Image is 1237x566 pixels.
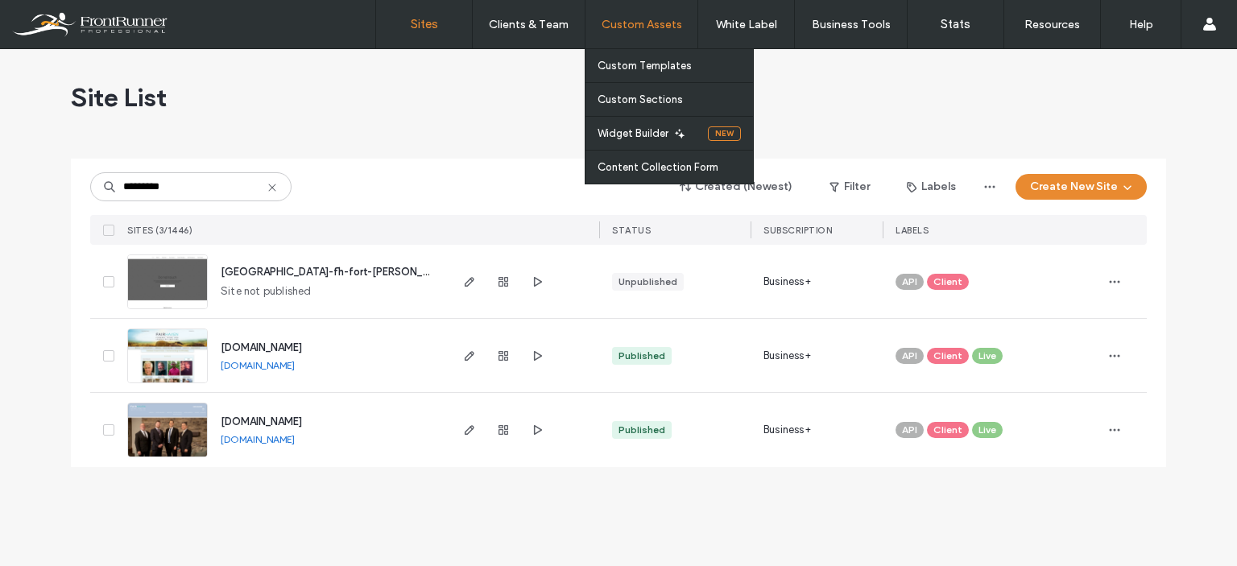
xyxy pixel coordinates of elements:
[978,349,996,363] span: Live
[602,18,682,31] label: Custom Assets
[598,151,753,184] a: Content Collection Form
[221,341,302,353] a: [DOMAIN_NAME]
[666,174,807,200] button: Created (Newest)
[612,225,651,236] span: STATUS
[36,11,69,26] span: Help
[978,423,996,437] span: Live
[708,126,741,141] div: New
[933,275,962,289] span: Client
[1016,174,1147,200] button: Create New Site
[618,349,665,363] div: Published
[1024,18,1080,31] label: Resources
[763,274,811,290] span: Business+
[902,349,917,363] span: API
[221,415,302,428] a: [DOMAIN_NAME]
[1129,18,1153,31] label: Help
[896,225,929,236] span: LABELS
[933,349,962,363] span: Client
[902,423,917,437] span: API
[763,422,811,438] span: Business+
[598,161,718,173] label: Content Collection Form
[598,83,753,116] a: Custom Sections
[892,174,970,200] button: Labels
[618,275,677,289] div: Unpublished
[618,423,665,437] div: Published
[902,275,917,289] span: API
[598,127,668,139] label: Widget Builder
[71,81,167,114] span: Site List
[221,266,494,278] a: [GEOGRAPHIC_DATA]-fh-fort-[PERSON_NAME]-288127
[127,225,192,236] span: SITES (3/1446)
[716,18,777,31] label: White Label
[763,225,832,236] span: SUBSCRIPTION
[598,60,692,72] label: Custom Templates
[221,433,295,445] a: [DOMAIN_NAME]
[598,117,708,150] a: Widget Builder
[941,17,970,31] label: Stats
[221,359,295,371] a: [DOMAIN_NAME]
[489,18,569,31] label: Clients & Team
[812,18,891,31] label: Business Tools
[411,17,438,31] label: Sites
[763,348,811,364] span: Business+
[933,423,962,437] span: Client
[598,93,683,105] label: Custom Sections
[221,283,312,300] span: Site not published
[598,49,753,82] a: Custom Templates
[813,174,886,200] button: Filter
